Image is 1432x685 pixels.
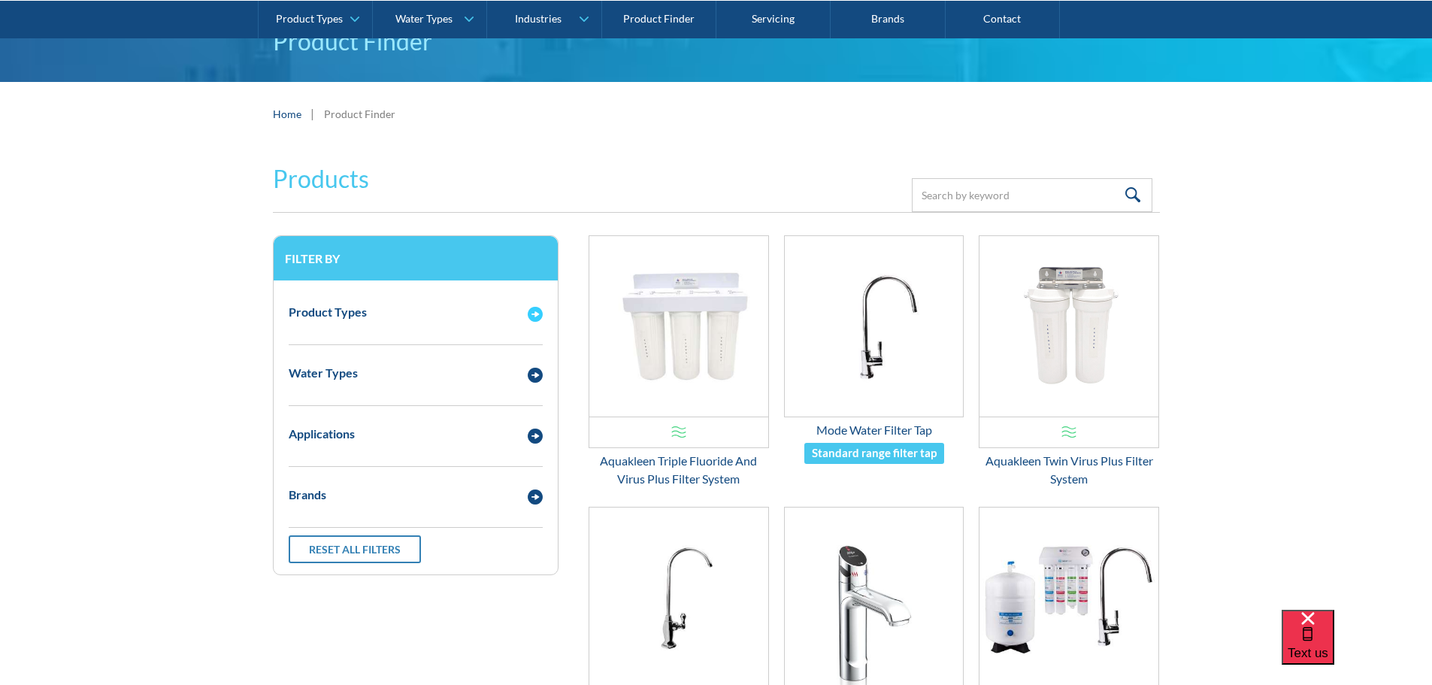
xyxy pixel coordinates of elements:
[979,236,1158,417] img: Aquakleen Twin Virus Plus Filter System
[979,452,1159,488] div: Aquakleen Twin Virus Plus Filter System
[289,535,421,563] a: Reset all filters
[276,12,343,25] div: Product Types
[784,421,964,439] div: Mode Water Filter Tap
[1282,610,1432,685] iframe: podium webchat widget bubble
[273,106,301,122] a: Home
[289,425,355,443] div: Applications
[979,235,1159,488] a: Aquakleen Twin Virus Plus Filter SystemAquakleen Twin Virus Plus Filter System
[289,303,367,321] div: Product Types
[309,105,316,123] div: |
[289,486,326,504] div: Brands
[912,178,1152,212] input: Search by keyword
[785,236,964,417] img: Mode Water Filter Tap
[589,452,769,488] div: Aquakleen Triple Fluoride And Virus Plus Filter System
[273,23,1160,59] h1: Product Finder
[324,106,395,122] div: Product Finder
[812,444,937,462] div: Standard range filter tap
[589,236,768,417] img: Aquakleen Triple Fluoride And Virus Plus Filter System
[289,364,358,382] div: Water Types
[285,251,546,265] h3: Filter by
[273,161,369,197] h2: Products
[784,235,964,465] a: Mode Water Filter TapMode Water Filter TapStandard range filter tap
[395,12,453,25] div: Water Types
[515,12,562,25] div: Industries
[589,235,769,488] a: Aquakleen Triple Fluoride And Virus Plus Filter SystemAquakleen Triple Fluoride And Virus Plus Fi...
